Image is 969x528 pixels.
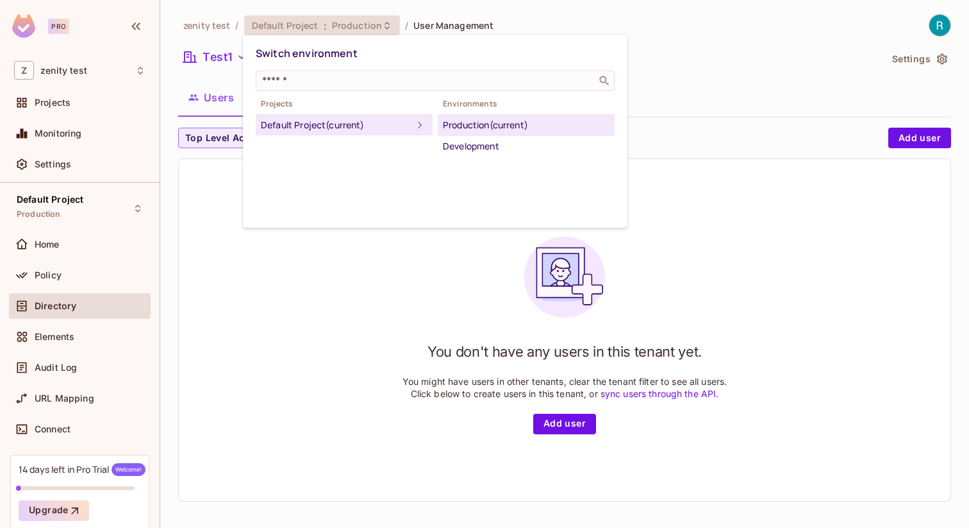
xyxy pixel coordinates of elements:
[443,117,609,133] div: Production (current)
[261,117,412,133] div: Default Project (current)
[256,99,433,109] span: Projects
[438,99,615,109] span: Environments
[443,139,609,154] div: Development
[256,46,358,60] span: Switch environment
